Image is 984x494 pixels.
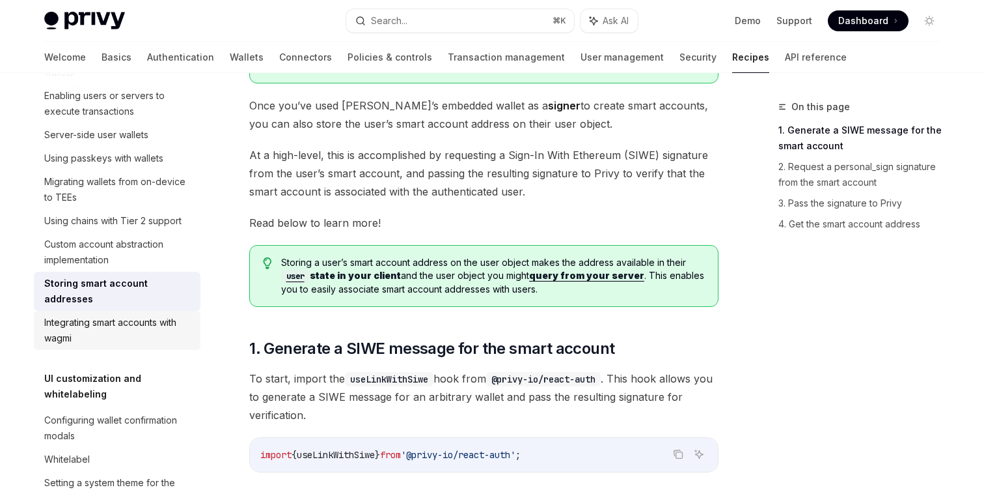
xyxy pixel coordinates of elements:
a: Configuring wallet confirmation modals [34,409,200,448]
a: Whitelabel [34,448,200,471]
button: Toggle dark mode [919,10,940,31]
span: Storing a user’s smart account address on the user object makes the address available in their an... [281,256,705,296]
button: Search...⌘K [346,9,574,33]
a: Welcome [44,42,86,73]
span: Ask AI [603,14,629,27]
a: Using chains with Tier 2 support [34,209,200,233]
div: Integrating smart accounts with wagmi [44,315,193,346]
div: Using chains with Tier 2 support [44,213,182,229]
code: @privy-io/react-auth [486,372,601,386]
a: Demo [735,14,761,27]
span: ; [515,449,521,461]
div: Migrating wallets from on-device to TEEs [44,174,193,205]
a: Dashboard [828,10,909,31]
svg: Tip [263,257,272,269]
a: Integrating smart accounts with wagmi [34,311,200,350]
a: Server-side user wallets [34,123,200,147]
a: Using passkeys with wallets [34,147,200,170]
div: Search... [371,13,407,29]
a: Support [776,14,812,27]
span: ⌘ K [553,16,566,26]
div: Storing smart account addresses [44,276,193,307]
a: User management [581,42,664,73]
a: 1. Generate a SIWE message for the smart account [778,120,950,156]
b: state in your client [281,270,401,281]
a: query from your server [529,270,644,282]
span: Read below to learn more! [249,214,718,232]
a: 4. Get the smart account address [778,214,950,235]
span: import [260,449,292,461]
span: To start, import the hook from . This hook allows you to generate a SIWE message for an arbitrary... [249,370,718,424]
span: Dashboard [838,14,888,27]
button: Copy the contents from the code block [670,446,687,463]
a: Policies & controls [348,42,432,73]
a: 3. Pass the signature to Privy [778,193,950,214]
a: Recipes [732,42,769,73]
h5: UI customization and whitelabeling [44,371,200,402]
span: 1. Generate a SIWE message for the smart account [249,338,614,359]
span: Once you’ve used [PERSON_NAME]’s embedded wallet as a to create smart accounts, you can also stor... [249,96,718,133]
div: Server-side user wallets [44,127,148,143]
img: light logo [44,12,125,30]
a: userstate in your client [281,270,401,281]
a: Security [679,42,717,73]
span: On this page [791,99,850,115]
span: '@privy-io/react-auth' [401,449,515,461]
code: user [281,270,310,283]
code: useLinkWithSiwe [345,372,433,386]
strong: signer [548,99,581,112]
span: } [375,449,380,461]
a: 2. Request a personal_sign signature from the smart account [778,156,950,193]
a: Custom account abstraction implementation [34,233,200,272]
div: Configuring wallet confirmation modals [44,413,193,444]
span: from [380,449,401,461]
a: API reference [785,42,847,73]
a: Transaction management [448,42,565,73]
button: Ask AI [690,446,707,463]
div: Custom account abstraction implementation [44,237,193,268]
a: Connectors [279,42,332,73]
div: Enabling users or servers to execute transactions [44,88,193,119]
a: Basics [102,42,131,73]
a: Migrating wallets from on-device to TEEs [34,170,200,209]
a: Enabling users or servers to execute transactions [34,84,200,123]
a: Authentication [147,42,214,73]
span: { [292,449,297,461]
div: Whitelabel [44,452,90,467]
div: Using passkeys with wallets [44,151,163,166]
a: Storing smart account addresses [34,272,200,311]
span: useLinkWithSiwe [297,449,375,461]
button: Ask AI [581,9,638,33]
a: Wallets [230,42,264,73]
span: At a high-level, this is accomplished by requesting a Sign-In With Ethereum (SIWE) signature from... [249,146,718,201]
